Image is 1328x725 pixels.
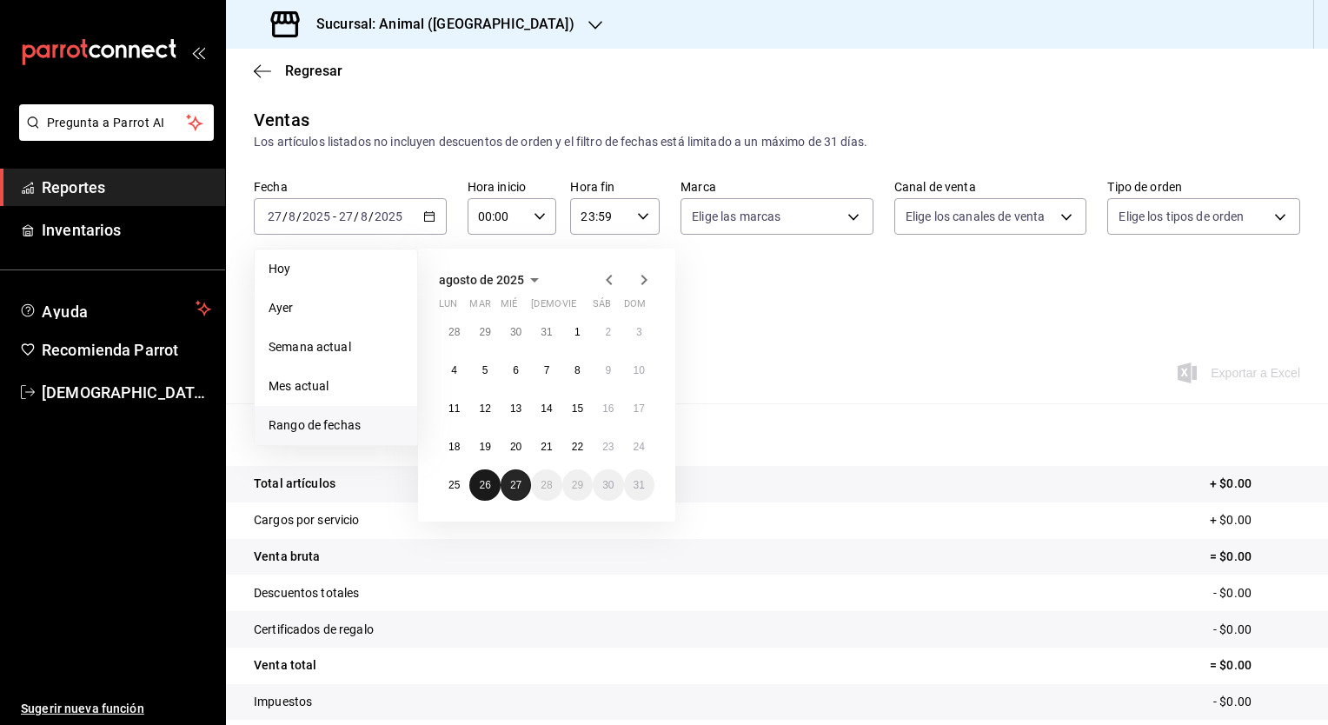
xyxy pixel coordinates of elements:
[541,479,552,491] abbr: 28 de agosto de 2025
[269,338,403,356] span: Semana actual
[574,326,581,338] abbr: 1 de agosto de 2025
[269,416,403,435] span: Rango de fechas
[574,364,581,376] abbr: 8 de agosto de 2025
[531,298,634,316] abbr: jueves
[482,364,488,376] abbr: 5 de agosto de 2025
[448,441,460,453] abbr: 18 de agosto de 2025
[1107,181,1300,193] label: Tipo de orden
[191,45,205,59] button: open_drawer_menu
[42,338,211,362] span: Recomienda Parrot
[439,431,469,462] button: 18 de agosto de 2025
[439,298,457,316] abbr: lunes
[513,364,519,376] abbr: 6 de agosto de 2025
[624,431,654,462] button: 24 de agosto de 2025
[593,298,611,316] abbr: sábado
[906,208,1045,225] span: Elige los canales de venta
[531,431,561,462] button: 21 de agosto de 2025
[602,479,614,491] abbr: 30 de agosto de 2025
[593,355,623,386] button: 9 de agosto de 2025
[541,402,552,415] abbr: 14 de agosto de 2025
[562,393,593,424] button: 15 de agosto de 2025
[42,176,211,199] span: Reportes
[602,402,614,415] abbr: 16 de agosto de 2025
[1213,693,1300,711] p: - $0.00
[254,133,1300,151] div: Los artículos listados no incluyen descuentos de orden y el filtro de fechas está limitado a un m...
[47,114,187,132] span: Pregunta a Parrot AI
[42,298,189,319] span: Ayuda
[1119,208,1244,225] span: Elige los tipos de orden
[254,621,374,639] p: Certificados de regalo
[572,402,583,415] abbr: 15 de agosto de 2025
[479,479,490,491] abbr: 26 de agosto de 2025
[469,355,500,386] button: 5 de agosto de 2025
[439,469,469,501] button: 25 de agosto de 2025
[531,355,561,386] button: 7 de agosto de 2025
[254,181,447,193] label: Fecha
[510,402,521,415] abbr: 13 de agosto de 2025
[469,393,500,424] button: 12 de agosto de 2025
[562,469,593,501] button: 29 de agosto de 2025
[541,326,552,338] abbr: 31 de julio de 2025
[634,364,645,376] abbr: 10 de agosto de 2025
[19,104,214,141] button: Pregunta a Parrot AI
[267,210,282,223] input: --
[469,431,500,462] button: 19 de agosto de 2025
[269,260,403,278] span: Hoy
[894,181,1087,193] label: Canal de venta
[354,210,359,223] span: /
[593,316,623,348] button: 2 de agosto de 2025
[501,298,517,316] abbr: miércoles
[593,469,623,501] button: 30 de agosto de 2025
[338,210,354,223] input: --
[605,326,611,338] abbr: 2 de agosto de 2025
[254,424,1300,445] p: Resumen
[369,210,374,223] span: /
[593,431,623,462] button: 23 de agosto de 2025
[254,584,359,602] p: Descuentos totales
[634,441,645,453] abbr: 24 de agosto de 2025
[634,479,645,491] abbr: 31 de agosto de 2025
[634,402,645,415] abbr: 17 de agosto de 2025
[593,393,623,424] button: 16 de agosto de 2025
[501,431,531,462] button: 20 de agosto de 2025
[479,402,490,415] abbr: 12 de agosto de 2025
[624,298,646,316] abbr: domingo
[562,298,576,316] abbr: viernes
[296,210,302,223] span: /
[439,355,469,386] button: 4 de agosto de 2025
[531,316,561,348] button: 31 de julio de 2025
[254,475,335,493] p: Total artículos
[562,316,593,348] button: 1 de agosto de 2025
[531,393,561,424] button: 14 de agosto de 2025
[360,210,369,223] input: --
[510,479,521,491] abbr: 27 de agosto de 2025
[531,469,561,501] button: 28 de agosto de 2025
[448,326,460,338] abbr: 28 de julio de 2025
[374,210,403,223] input: ----
[1210,548,1300,566] p: = $0.00
[624,316,654,348] button: 3 de agosto de 2025
[1213,621,1300,639] p: - $0.00
[254,693,312,711] p: Impuestos
[624,393,654,424] button: 17 de agosto de 2025
[572,479,583,491] abbr: 29 de agosto de 2025
[636,326,642,338] abbr: 3 de agosto de 2025
[439,393,469,424] button: 11 de agosto de 2025
[501,355,531,386] button: 6 de agosto de 2025
[1213,584,1300,602] p: - $0.00
[479,326,490,338] abbr: 29 de julio de 2025
[570,181,660,193] label: Hora fin
[1210,475,1300,493] p: + $0.00
[1210,656,1300,675] p: = $0.00
[562,355,593,386] button: 8 de agosto de 2025
[624,355,654,386] button: 10 de agosto de 2025
[12,126,214,144] a: Pregunta a Parrot AI
[501,469,531,501] button: 27 de agosto de 2025
[285,63,342,79] span: Regresar
[439,269,545,290] button: agosto de 2025
[541,441,552,453] abbr: 21 de agosto de 2025
[468,181,557,193] label: Hora inicio
[469,316,500,348] button: 29 de julio de 2025
[1210,511,1300,529] p: + $0.00
[302,14,574,35] h3: Sucursal: Animal ([GEOGRAPHIC_DATA])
